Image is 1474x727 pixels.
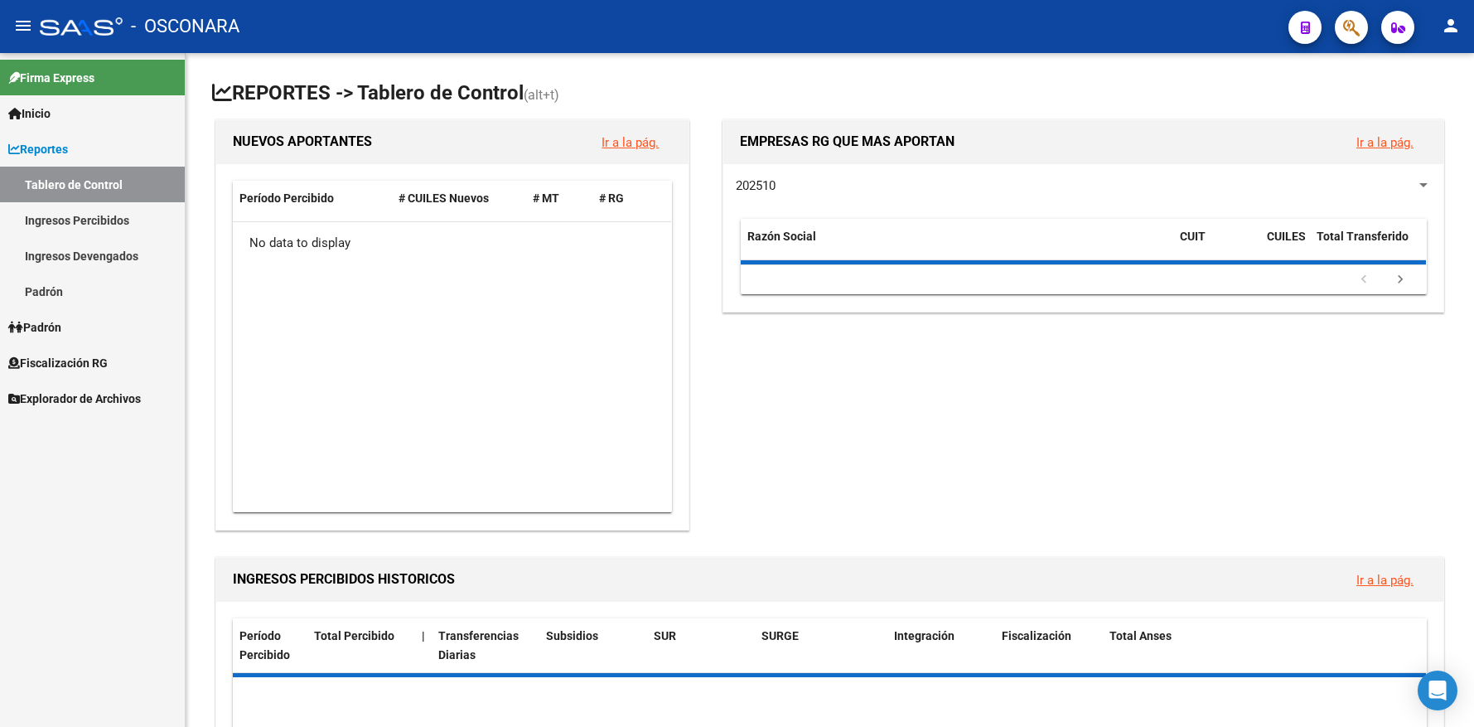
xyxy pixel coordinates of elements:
[592,181,659,216] datatable-header-cell: # RG
[399,191,489,205] span: # CUILES Nuevos
[8,354,108,372] span: Fiscalización RG
[1317,230,1409,243] span: Total Transferido
[1267,230,1306,243] span: CUILES
[747,230,816,243] span: Razón Social
[1343,127,1427,158] button: Ir a la pág.
[602,135,659,150] a: Ir a la pág.
[8,318,61,337] span: Padrón
[239,191,334,205] span: Período Percibido
[995,618,1103,673] datatable-header-cell: Fiscalización
[1109,629,1172,642] span: Total Anses
[1356,573,1414,588] a: Ir a la pág.
[1385,271,1416,289] a: go to next page
[533,191,559,205] span: # MT
[233,133,372,149] span: NUEVOS APORTANTES
[1173,219,1260,274] datatable-header-cell: CUIT
[588,127,672,158] button: Ir a la pág.
[8,104,51,123] span: Inicio
[736,178,776,193] span: 202510
[392,181,526,216] datatable-header-cell: # CUILES Nuevos
[740,133,954,149] span: EMPRESAS RG QUE MAS APORTAN
[8,69,94,87] span: Firma Express
[233,222,671,264] div: No data to display
[1441,16,1461,36] mat-icon: person
[307,618,415,673] datatable-header-cell: Total Percibido
[1310,219,1426,274] datatable-header-cell: Total Transferido
[415,618,432,673] datatable-header-cell: |
[233,618,307,673] datatable-header-cell: Período Percibido
[654,629,676,642] span: SUR
[524,87,559,103] span: (alt+t)
[539,618,647,673] datatable-header-cell: Subsidios
[599,191,624,205] span: # RG
[741,219,1173,274] datatable-header-cell: Razón Social
[432,618,539,673] datatable-header-cell: Transferencias Diarias
[546,629,598,642] span: Subsidios
[1260,219,1310,274] datatable-header-cell: CUILES
[314,629,394,642] span: Total Percibido
[1356,135,1414,150] a: Ir a la pág.
[894,629,954,642] span: Integración
[761,629,799,642] span: SURGE
[8,390,141,408] span: Explorador de Archivos
[422,629,425,642] span: |
[13,16,33,36] mat-icon: menu
[1103,618,1414,673] datatable-header-cell: Total Anses
[1348,271,1380,289] a: go to previous page
[212,80,1447,109] h1: REPORTES -> Tablero de Control
[233,571,455,587] span: INGRESOS PERCIBIDOS HISTORICOS
[1343,565,1427,595] button: Ir a la pág.
[438,629,519,662] span: Transferencias Diarias
[131,8,239,45] span: - OSCONARA
[239,629,290,662] span: Período Percibido
[233,181,392,216] datatable-header-cell: Período Percibido
[8,140,68,158] span: Reportes
[1418,671,1457,710] div: Open Intercom Messenger
[647,618,755,673] datatable-header-cell: SUR
[526,181,592,216] datatable-header-cell: # MT
[887,618,995,673] datatable-header-cell: Integración
[1002,629,1071,642] span: Fiscalización
[755,618,887,673] datatable-header-cell: SURGE
[1180,230,1206,243] span: CUIT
